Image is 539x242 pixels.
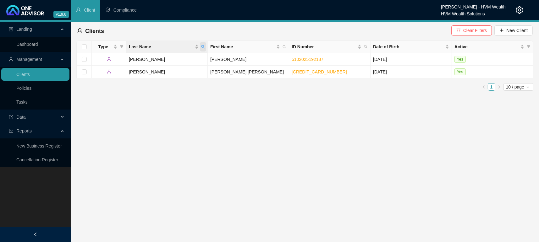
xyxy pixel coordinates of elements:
[503,83,533,91] div: Page Size
[364,45,368,49] span: search
[94,43,112,50] span: Type
[527,45,531,49] span: filter
[9,27,13,31] span: profile
[454,68,466,75] span: Yes
[84,8,95,13] span: Client
[16,57,42,62] span: Management
[292,69,347,74] a: [CREDIT_CARD_NUMBER]
[525,42,532,51] span: filter
[499,28,504,33] span: plus
[488,83,495,91] li: 1
[441,2,506,8] div: [PERSON_NAME] - HVM Wealth
[452,41,533,53] th: Active
[371,53,452,66] td: [DATE]
[208,53,289,66] td: [PERSON_NAME]
[495,83,503,91] button: right
[482,85,486,89] span: left
[210,43,275,50] span: First Name
[113,8,137,13] span: Compliance
[454,56,466,63] span: Yes
[9,115,13,119] span: import
[497,85,501,89] span: right
[506,27,528,34] span: New Client
[126,41,208,53] th: Last Name
[129,43,194,50] span: Last Name
[85,28,104,34] span: Clients
[281,42,288,51] span: search
[76,7,81,12] span: user
[201,45,205,49] span: search
[107,69,111,74] span: user
[126,53,208,66] td: [PERSON_NAME]
[9,129,13,133] span: line-chart
[16,143,62,148] a: New Business Register
[371,41,452,53] th: Date of Birth
[126,66,208,78] td: [PERSON_NAME]
[371,66,452,78] td: [DATE]
[363,42,369,51] span: search
[480,83,488,91] button: left
[16,128,32,133] span: Reports
[16,99,28,105] a: Tasks
[92,41,126,53] th: Type
[454,43,519,50] span: Active
[16,27,32,32] span: Landing
[456,28,461,33] span: filter
[516,6,523,14] span: setting
[488,83,495,90] a: 1
[16,72,30,77] a: Clients
[506,83,531,90] span: 10 / page
[283,45,286,49] span: search
[289,41,371,53] th: ID Number
[292,57,323,62] a: 5102025192187
[6,5,44,15] img: 2df55531c6924b55f21c4cf5d4484680-logo-light.svg
[495,83,503,91] li: Next Page
[494,25,533,35] button: New Client
[16,42,38,47] a: Dashboard
[118,42,125,51] span: filter
[292,43,356,50] span: ID Number
[33,232,38,237] span: left
[105,7,110,12] span: safety
[200,42,206,51] span: search
[9,57,13,62] span: user
[16,115,26,120] span: Data
[451,25,492,35] button: Clear Filters
[77,28,83,34] span: user
[53,11,69,18] span: v1.9.6
[373,43,444,50] span: Date of Birth
[107,57,111,61] span: user
[120,45,124,49] span: filter
[441,8,506,15] div: HVM Wealth Solutions
[463,27,487,34] span: Clear Filters
[16,157,58,162] a: Cancellation Register
[480,83,488,91] li: Previous Page
[208,41,289,53] th: First Name
[16,86,31,91] a: Policies
[208,66,289,78] td: [PERSON_NAME] [PERSON_NAME]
